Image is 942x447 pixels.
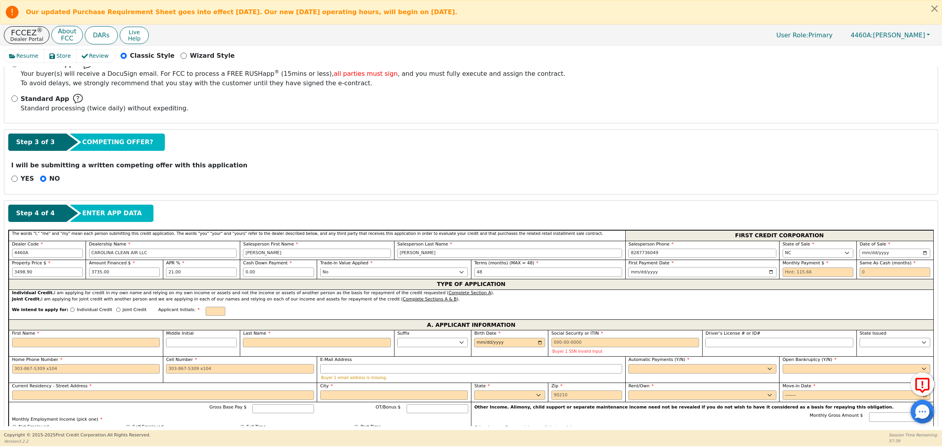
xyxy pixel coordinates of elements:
p: Buyer 1 email address is missing. [321,376,621,380]
span: A. APPLICANT INFORMATION [427,320,515,330]
span: [PERSON_NAME] [851,31,925,39]
span: All Rights Reserved. [107,432,150,438]
span: 4460A: [851,31,873,39]
p: Dealer Portal [10,37,43,42]
span: Monthly Payment $ [783,260,829,266]
p: Buyer 1 SSN Invalid Input [552,349,698,354]
span: OT/Bonus $ [376,405,401,410]
p: 57:39 [889,438,938,444]
p: FCC [58,35,76,42]
button: Close alert [927,0,942,16]
a: User Role:Primary [769,27,840,43]
p: Primary [769,27,840,43]
input: YYYY-MM-DD [860,249,930,258]
p: Other Income. Alimony, child support or separate maintenance income need not be revealed if you d... [475,404,931,411]
b: Our updated Purchase Requirement Sheet goes into effect [DATE]. Our new [DATE] operating hours, w... [26,8,457,16]
span: Birth Date [474,331,500,336]
input: 303-867-5309 x104 [166,364,314,374]
input: 0 [860,267,930,277]
input: 303-867-5309 x104 [12,364,160,374]
p: YES [21,174,34,183]
p: FCCEZ [10,29,43,37]
span: Home Phone Number [12,357,62,362]
button: Review [77,49,115,62]
span: Salesperson Phone [628,242,674,247]
span: State Issued [860,331,886,336]
span: Salesperson First Name [243,242,298,247]
span: Applicant Initials: [158,307,200,312]
span: FREE RUSHapp [21,60,78,68]
span: Cell Number [166,357,197,362]
span: State [474,383,490,388]
div: I am applying for credit in my own name and relying on my own income or assets and not the income... [12,290,931,297]
input: 90210 [551,390,622,400]
span: State of Sale [783,242,814,247]
button: Resume [4,49,44,62]
span: Amount Financed $ [89,260,135,266]
span: First Name [12,331,40,336]
span: User Role : [776,31,808,39]
span: Dealer Code [12,242,43,247]
span: Your buyer(s) will receive a DocuSign email. For FCC to process a FREE RUSHapp ( 15 mins or less)... [21,70,566,77]
button: FCCEZ®Dealer Portal [4,26,49,44]
span: Date of Sale [860,242,890,247]
label: Not Employed [18,424,49,431]
span: Step 4 of 4 [16,209,55,218]
p: Monthly Employment Income (pick one) [12,416,468,423]
button: AboutFCC [51,26,82,44]
span: To avoid delays, we strongly recommend that you stay with the customer until they have signed the... [21,69,566,88]
span: Social Security or ITIN [551,331,603,336]
p: Individual Credit [77,307,112,313]
strong: Joint Credit. [12,297,41,302]
span: Gross Base Pay $ [210,405,247,410]
span: Driver’s License # or ID# [705,331,760,336]
span: Store [57,52,71,60]
sup: ® [37,27,43,34]
a: LiveHelp [120,27,149,44]
span: Rent/Own [628,383,654,388]
p: NO [49,174,60,183]
p: Wizard Style [190,51,235,60]
u: Complete Section A [449,290,491,295]
span: Suffix [397,331,409,336]
span: Step 3 of 3 [16,137,55,147]
span: Standard processing (twice daily) without expediting. [21,104,189,112]
span: Last Name [243,331,270,336]
div: I am applying for joint credit with another person and we are applying in each of our names and r... [12,296,931,303]
span: Standard App [21,94,69,104]
span: TYPE OF APPLICATION [437,279,506,289]
span: E-Mail Address [320,357,352,362]
span: Same As Cash (months) [860,260,916,266]
div: The words "I," "me" and "my" mean each person submitting this credit application. The words "you"... [9,230,625,241]
span: Help [128,35,141,42]
u: Complete Sections A & B [403,297,456,302]
span: Trade-in Value Applied [320,260,372,266]
p: Session Time Remaining: [889,432,938,438]
button: DARs [85,26,118,44]
p: Version 3.2.2 [4,438,150,444]
p: About [58,28,76,35]
span: ENTER APP DATA [82,209,142,218]
span: Live [128,29,141,35]
p: I will be submitting a written competing offer with this application [11,161,931,170]
span: City [320,383,333,388]
span: Terms (months) (MAX = 48) [474,260,534,266]
button: Store [44,49,77,62]
span: We intend to apply for: [12,307,69,320]
span: FIRST CREDIT CORPORATION [735,231,824,241]
input: YYYY-MM-DD [474,338,545,347]
span: Middle Initial [166,331,194,336]
span: Dealership Name [89,242,131,247]
a: 4460A:[PERSON_NAME] [842,29,938,41]
img: Help Bubble [73,94,83,104]
span: Zip [551,383,562,388]
label: Self Employed [133,424,164,431]
span: First Payment Date [628,260,674,266]
label: Part Time [361,424,381,431]
p: Joint Credit [122,307,146,313]
sup: ® [274,69,279,75]
span: Open Bankruptcy (Y/N) [783,357,836,362]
